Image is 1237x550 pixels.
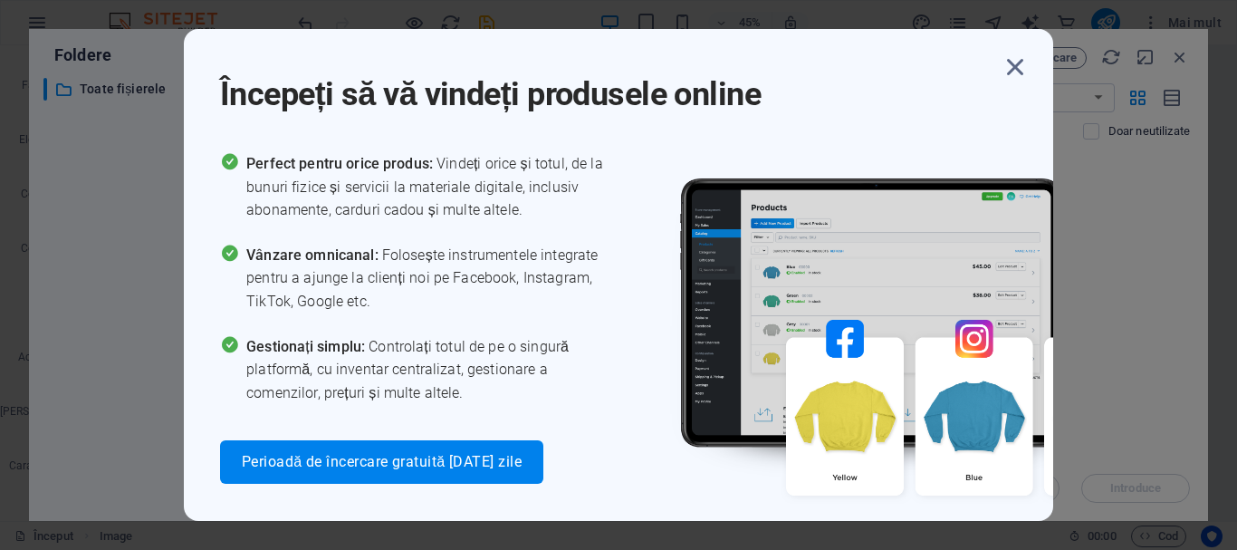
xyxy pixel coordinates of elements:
font: Vânzare omnicanal: [246,246,379,264]
button: Perioadă de încercare gratuită [DATE] zile [220,440,543,484]
font: Folosește instrumentele integrate pentru a ajunge la clienți noi pe Facebook, Instagram, TikTok, ... [246,246,598,310]
font: Controlați totul de pe o singură platformă, cu inventar centralizat, gestionare a comenzilor, pre... [246,338,569,401]
font: Începeți să vă vindeți produsele online [220,75,761,113]
font: Gestionați simplu: [246,338,365,355]
font: Vindeți orice și totul, de la bunuri fizice și servicii la materiale digitale, inclusiv abonament... [246,155,603,218]
font: Perioadă de încercare gratuită [DATE] zile [242,453,522,470]
img: promo_image.png [650,152,1194,548]
font: Perfect pentru orice produs: [246,155,433,172]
